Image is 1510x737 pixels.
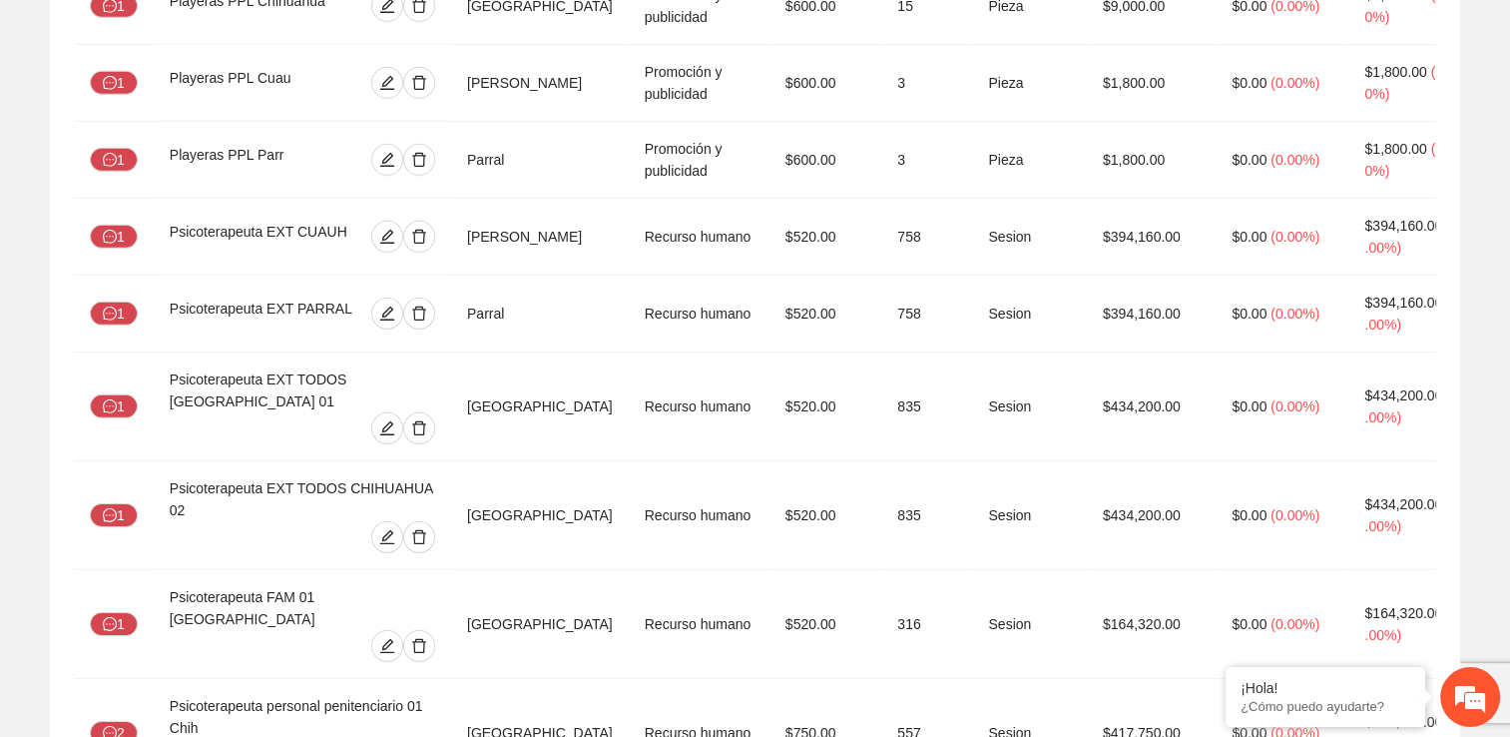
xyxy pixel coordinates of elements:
[403,221,435,253] button: delete
[170,144,327,176] div: Playeras PPL Parr
[972,461,1087,570] td: Sesion
[1364,605,1442,621] span: $164,320.00
[371,221,403,253] button: edit
[972,122,1087,199] td: Pieza
[629,276,769,353] td: Recurso humano
[403,412,435,444] button: delete
[90,302,138,326] button: message1
[451,353,629,461] td: [GEOGRAPHIC_DATA]
[629,45,769,122] td: Promoción y publicidad
[769,276,882,353] td: $520.00
[972,570,1087,679] td: Sesion
[1087,570,1216,679] td: $164,320.00
[327,10,375,58] div: Minimizar ventana de chat en vivo
[629,461,769,570] td: Recurso humano
[403,298,435,330] button: delete
[1241,699,1410,714] p: ¿Cómo puedo ayudarte?
[103,307,117,323] span: message
[371,67,403,99] button: edit
[170,368,435,412] div: Psicoterapeuta EXT TODOS [GEOGRAPHIC_DATA] 01
[1087,122,1216,199] td: $1,800.00
[1270,229,1319,245] span: ( 0.00% )
[881,199,972,276] td: 758
[404,529,434,545] span: delete
[372,152,402,168] span: edit
[372,75,402,91] span: edit
[972,199,1087,276] td: Sesion
[90,503,138,527] button: message1
[404,229,434,245] span: delete
[170,67,331,99] div: Playeras PPL Cuau
[769,461,882,570] td: $520.00
[1241,680,1410,696] div: ¡Hola!
[170,586,435,630] div: Psicoterapeuta FAM 01 [GEOGRAPHIC_DATA]
[90,394,138,418] button: message1
[372,306,402,322] span: edit
[1270,152,1319,168] span: ( 0.00% )
[1270,75,1319,91] span: ( 0.00% )
[1270,306,1319,322] span: ( 0.00% )
[404,420,434,436] span: delete
[1364,496,1442,512] span: $434,200.00
[90,612,138,636] button: message1
[881,570,972,679] td: 316
[1087,276,1216,353] td: $394,160.00
[403,144,435,176] button: delete
[629,353,769,461] td: Recurso humano
[451,461,629,570] td: [GEOGRAPHIC_DATA]
[1364,387,1442,403] span: $434,200.00
[1232,75,1266,91] span: $0.00
[403,521,435,553] button: delete
[1087,45,1216,122] td: $1,800.00
[881,45,972,122] td: 3
[372,420,402,436] span: edit
[1087,461,1216,570] td: $434,200.00
[972,276,1087,353] td: Sesion
[90,71,138,95] button: message1
[404,638,434,654] span: delete
[769,570,882,679] td: $520.00
[1270,616,1319,632] span: ( 0.00% )
[1232,152,1266,168] span: $0.00
[1232,229,1266,245] span: $0.00
[103,153,117,169] span: message
[371,144,403,176] button: edit
[451,570,629,679] td: [GEOGRAPHIC_DATA]
[170,298,362,330] div: Psicoterapeuta EXT PARRAL
[170,221,359,253] div: Psicoterapeuta EXT CUAUH
[769,45,882,122] td: $600.00
[1232,507,1266,523] span: $0.00
[1087,199,1216,276] td: $394,160.00
[769,199,882,276] td: $520.00
[103,617,117,633] span: message
[881,461,972,570] td: 835
[629,570,769,679] td: Recurso humano
[372,638,402,654] span: edit
[451,276,629,353] td: Parral
[404,152,434,168] span: delete
[881,122,972,199] td: 3
[372,229,402,245] span: edit
[404,75,434,91] span: delete
[371,521,403,553] button: edit
[371,412,403,444] button: edit
[881,276,972,353] td: 758
[104,102,335,128] div: Chatee con nosotros ahora
[1270,507,1319,523] span: ( 0.00% )
[1087,353,1216,461] td: $434,200.00
[769,353,882,461] td: $520.00
[170,477,435,521] div: Psicoterapeuta EXT TODOS CHIHUAHUA 02
[1364,64,1426,80] span: $1,800.00
[451,199,629,276] td: [PERSON_NAME]
[1232,306,1266,322] span: $0.00
[1232,616,1266,632] span: $0.00
[451,122,629,199] td: Parral
[972,45,1087,122] td: Pieza
[404,306,434,322] span: delete
[972,353,1087,461] td: Sesion
[403,630,435,662] button: delete
[451,45,629,122] td: [PERSON_NAME]
[1270,398,1319,414] span: ( 0.00% )
[769,122,882,199] td: $600.00
[103,508,117,524] span: message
